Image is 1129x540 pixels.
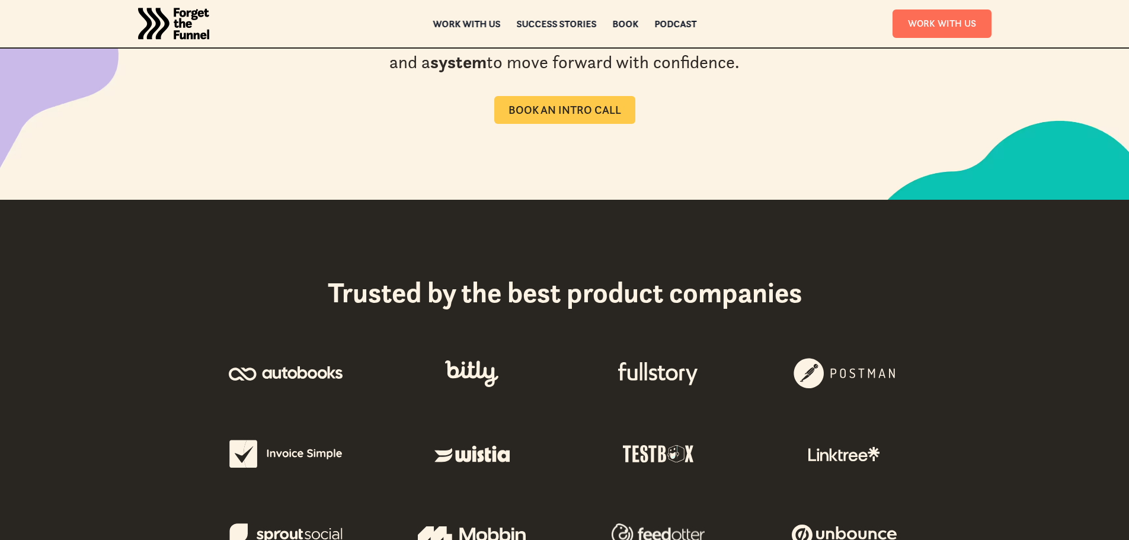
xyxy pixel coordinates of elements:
a: Success Stories [516,20,596,28]
a: Work with us [433,20,500,28]
strong: system [430,51,487,73]
a: Work With Us [893,9,992,37]
a: Book [612,20,638,28]
div: In 4 to 6 weeks get messaging, aligned GTM strategy, and a to move forward with confidence. [313,27,817,75]
a: Podcast [654,20,696,28]
h2: Trusted by the best product companies [328,276,802,310]
div: Book an intro call [508,103,621,117]
a: Book an intro call [494,96,635,124]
